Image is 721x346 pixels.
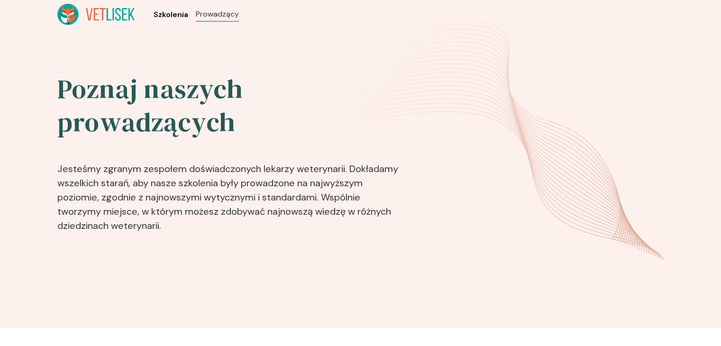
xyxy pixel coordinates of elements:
[196,9,239,20] a: Prowadzący
[154,9,188,20] a: Szkolenia
[57,146,403,237] p: Jesteśmy zgranym zespołem doświadczonych lekarzy weterynarii. Dokładamy wszelkich starań, aby nas...
[57,73,403,139] h2: Poznaj naszych prowadzących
